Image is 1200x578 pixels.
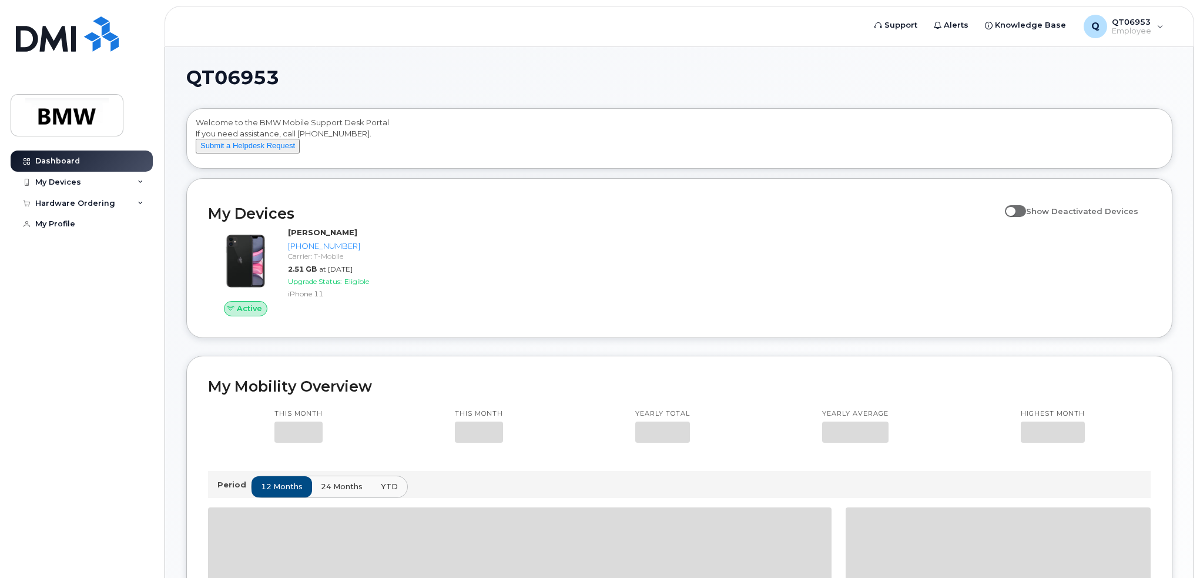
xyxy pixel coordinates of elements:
h2: My Mobility Overview [208,377,1151,395]
input: Show Deactivated Devices [1005,200,1014,209]
img: iPhone_11.jpg [217,233,274,289]
div: Welcome to the BMW Mobile Support Desk Portal If you need assistance, call [PHONE_NUMBER]. [196,117,1163,164]
button: Submit a Helpdesk Request [196,139,300,153]
span: 2.51 GB [288,265,317,273]
span: Eligible [344,277,369,286]
span: 24 months [321,481,363,492]
p: Highest month [1021,409,1085,419]
span: YTD [381,481,398,492]
p: Yearly total [635,409,690,419]
p: Period [217,479,251,490]
p: This month [274,409,323,419]
div: [PHONE_NUMBER] [288,240,428,252]
span: Show Deactivated Devices [1026,206,1138,216]
span: Active [237,303,262,314]
strong: [PERSON_NAME] [288,228,357,237]
span: Upgrade Status: [288,277,342,286]
a: Submit a Helpdesk Request [196,141,300,150]
span: at [DATE] [319,265,353,273]
div: Carrier: T-Mobile [288,251,428,261]
p: Yearly average [822,409,889,419]
div: iPhone 11 [288,289,428,299]
a: Active[PERSON_NAME][PHONE_NUMBER]Carrier: T-Mobile2.51 GBat [DATE]Upgrade Status:EligibleiPhone 11 [208,227,433,316]
p: This month [455,409,503,419]
h2: My Devices [208,205,999,222]
span: QT06953 [186,69,279,86]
